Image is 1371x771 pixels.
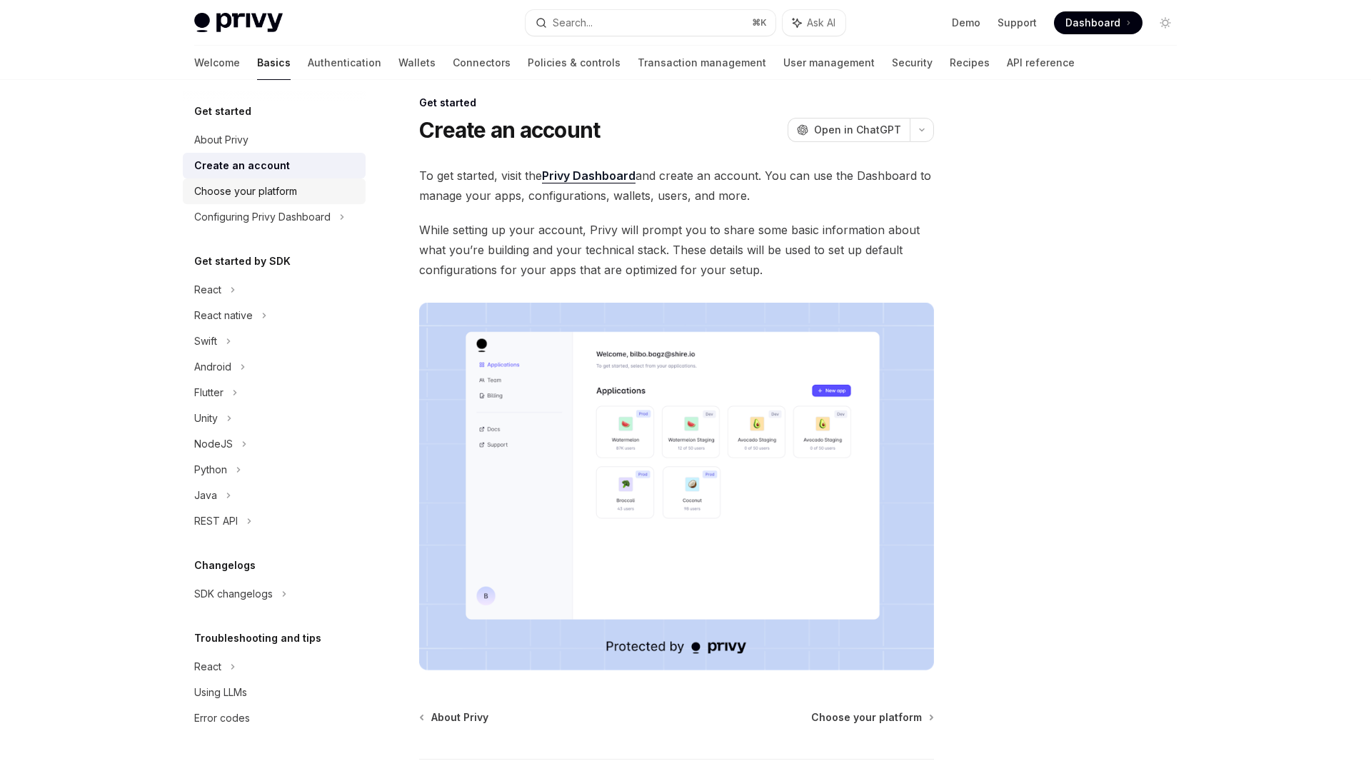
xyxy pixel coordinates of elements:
[1007,46,1075,80] a: API reference
[183,153,366,178] a: Create an account
[194,513,238,530] div: REST API
[194,208,331,226] div: Configuring Privy Dashboard
[814,123,901,137] span: Open in ChatGPT
[811,710,922,725] span: Choose your platform
[183,127,366,153] a: About Privy
[788,118,910,142] button: Open in ChatGPT
[419,117,600,143] h1: Create an account
[194,46,240,80] a: Welcome
[194,658,221,675] div: React
[553,14,593,31] div: Search...
[419,220,934,280] span: While setting up your account, Privy will prompt you to share some basic information about what y...
[783,46,875,80] a: User management
[419,96,934,110] div: Get started
[807,16,835,30] span: Ask AI
[783,10,845,36] button: Ask AI
[194,384,224,401] div: Flutter
[257,46,291,80] a: Basics
[194,410,218,427] div: Unity
[421,710,488,725] a: About Privy
[998,16,1037,30] a: Support
[194,630,321,647] h5: Troubleshooting and tips
[1065,16,1120,30] span: Dashboard
[453,46,511,80] a: Connectors
[183,680,366,705] a: Using LLMs
[194,157,290,174] div: Create an account
[1154,11,1177,34] button: Toggle dark mode
[752,17,767,29] span: ⌘ K
[892,46,933,80] a: Security
[398,46,436,80] a: Wallets
[194,358,231,376] div: Android
[308,46,381,80] a: Authentication
[419,303,934,670] img: images/Dash.png
[528,46,621,80] a: Policies & controls
[194,307,253,324] div: React native
[431,710,488,725] span: About Privy
[952,16,980,30] a: Demo
[194,557,256,574] h5: Changelogs
[194,103,251,120] h5: Get started
[183,705,366,731] a: Error codes
[1054,11,1142,34] a: Dashboard
[811,710,933,725] a: Choose your platform
[194,461,227,478] div: Python
[194,253,291,270] h5: Get started by SDK
[194,435,233,453] div: NodeJS
[194,13,283,33] img: light logo
[542,168,636,183] a: Privy Dashboard
[638,46,766,80] a: Transaction management
[183,178,366,204] a: Choose your platform
[194,281,221,298] div: React
[194,710,250,727] div: Error codes
[194,585,273,603] div: SDK changelogs
[526,10,775,36] button: Search...⌘K
[194,183,297,200] div: Choose your platform
[194,684,247,701] div: Using LLMs
[194,333,217,350] div: Swift
[194,131,248,148] div: About Privy
[419,166,934,206] span: To get started, visit the and create an account. You can use the Dashboard to manage your apps, c...
[950,46,990,80] a: Recipes
[194,487,217,504] div: Java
